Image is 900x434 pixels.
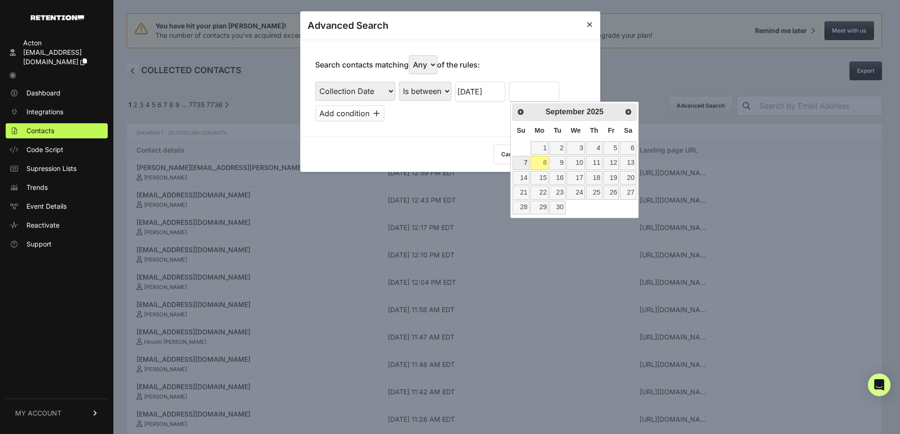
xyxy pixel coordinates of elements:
[493,145,528,164] button: Cancel
[6,85,108,101] a: Dashboard
[549,156,566,170] a: 9
[603,141,619,155] a: 5
[6,35,108,69] a: Acton [EMAIL_ADDRESS][DOMAIN_NAME]
[26,202,67,211] span: Event Details
[620,186,636,199] a: 27
[566,141,585,155] a: 3
[517,127,525,134] span: Sunday
[554,127,562,134] span: Tuesday
[586,156,602,170] a: 11
[625,108,632,116] span: Next
[531,171,549,185] a: 15
[315,55,480,74] p: Search contacts matching of the rules:
[6,161,108,176] a: Supression Lists
[620,171,636,185] a: 20
[566,171,585,185] a: 17
[26,88,60,98] span: Dashboard
[513,186,529,199] a: 21
[603,186,619,199] a: 26
[6,199,108,214] a: Event Details
[587,108,604,116] span: 2025
[603,156,619,170] a: 12
[315,105,384,121] button: Add condition
[26,107,63,117] span: Integrations
[6,142,108,157] a: Code Script
[603,171,619,185] a: 19
[15,408,61,418] span: MY ACCOUNT
[549,141,566,155] a: 2
[531,186,549,199] a: 22
[549,171,566,185] a: 16
[6,399,108,427] a: MY ACCOUNT
[586,186,602,199] a: 25
[586,171,602,185] a: 18
[513,171,529,185] a: 14
[23,38,104,48] div: Acton
[6,180,108,195] a: Trends
[23,48,82,66] span: [EMAIL_ADDRESS][DOMAIN_NAME]
[566,186,585,199] a: 24
[531,156,549,170] a: 8
[26,183,48,192] span: Trends
[517,108,524,116] span: Prev
[26,164,77,173] span: Supression Lists
[308,19,388,32] h3: Advanced Search
[31,15,84,20] img: Retention.com
[26,239,51,249] span: Support
[620,156,636,170] a: 13
[535,127,545,134] span: Monday
[586,141,602,155] a: 4
[6,104,108,119] a: Integrations
[531,141,549,155] a: 1
[571,127,581,134] span: Wednesday
[620,141,636,155] a: 6
[26,126,54,136] span: Contacts
[513,156,529,170] a: 7
[549,186,566,199] a: 23
[26,145,63,154] span: Code Script
[514,105,527,119] a: Prev
[6,237,108,252] a: Support
[6,123,108,138] a: Contacts
[26,221,60,230] span: Reactivate
[531,201,549,214] a: 29
[546,108,585,116] span: September
[590,127,599,134] span: Thursday
[622,105,635,119] a: Next
[6,218,108,233] a: Reactivate
[868,374,891,396] div: Open Intercom Messenger
[513,201,529,214] a: 28
[624,127,633,134] span: Saturday
[549,201,566,214] a: 30
[608,127,614,134] span: Friday
[566,156,585,170] a: 10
